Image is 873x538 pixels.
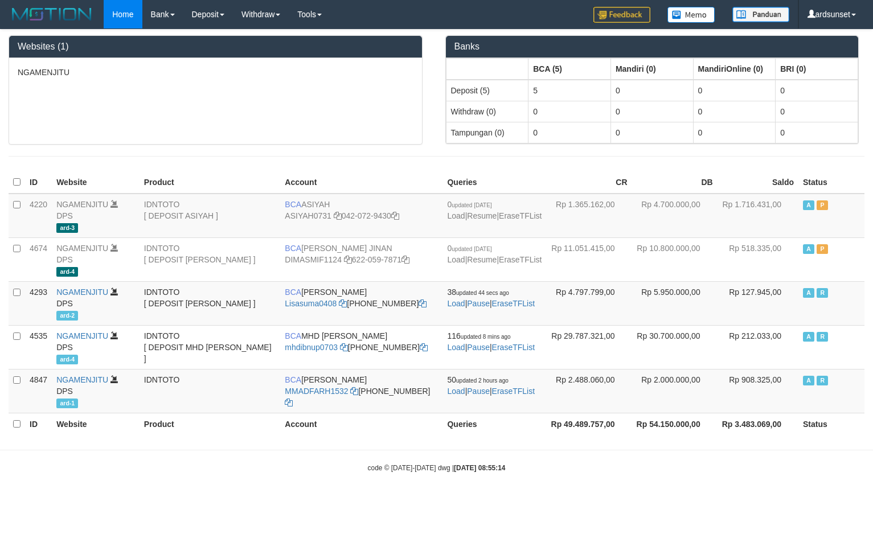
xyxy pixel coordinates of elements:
[718,281,798,325] td: Rp 127.945,00
[285,244,301,253] span: BCA
[610,80,693,101] td: 0
[776,58,858,80] th: Group: activate to sort column ascending
[447,288,535,308] span: | |
[454,42,850,52] h3: Banks
[667,7,715,23] img: Button%20Memo.svg
[25,369,52,413] td: 4847
[447,244,491,253] span: 0
[610,58,693,80] th: Group: activate to sort column ascending
[610,122,693,143] td: 0
[280,369,442,413] td: [PERSON_NAME] [PHONE_NUMBER]
[446,58,528,80] th: Group: activate to sort column ascending
[56,223,78,233] span: ard-3
[732,7,789,22] img: panduan.png
[693,80,776,101] td: 0
[803,288,814,298] span: Active
[18,42,413,52] h3: Websites (1)
[499,255,542,264] a: EraseTFList
[340,343,348,352] a: Copy mhdibnup0703 to clipboard
[280,194,442,238] td: ASIYAH 042-072-9430
[456,290,509,296] span: updated 44 secs ago
[817,288,828,298] span: Running
[467,387,490,396] a: Pause
[25,171,52,194] th: ID
[632,325,718,369] td: Rp 30.700.000,00
[547,194,632,238] td: Rp 1.365.162,00
[25,281,52,325] td: 4293
[528,101,611,122] td: 0
[52,171,140,194] th: Website
[447,211,465,220] a: Load
[52,194,140,238] td: DPS
[467,299,490,308] a: Pause
[140,325,281,369] td: IDNTOTO [ DEPOSIT MHD [PERSON_NAME] ]
[528,58,611,80] th: Group: activate to sort column ascending
[547,369,632,413] td: Rp 2.488.060,00
[285,299,337,308] a: Lisasuma0408
[447,244,542,264] span: | |
[56,288,108,297] a: NGAMENJITU
[718,325,798,369] td: Rp 212.033,00
[25,237,52,281] td: 4674
[9,6,95,23] img: MOTION_logo.png
[334,211,342,220] a: Copy ASIYAH0731 to clipboard
[56,311,78,321] span: ard-2
[447,375,508,384] span: 50
[285,343,338,352] a: mhdibnup0703
[442,413,546,435] th: Queries
[447,375,535,396] span: | |
[817,244,828,254] span: Paused
[447,387,465,396] a: Load
[140,369,281,413] td: IDNTOTO
[285,387,348,396] a: MMADFARH1532
[140,237,281,281] td: IDNTOTO [ DEPOSIT [PERSON_NAME] ]
[285,211,331,220] a: ASIYAH0731
[280,325,442,369] td: MHD [PERSON_NAME] [PHONE_NUMBER]
[610,101,693,122] td: 0
[817,200,828,210] span: Paused
[391,211,399,220] a: Copy 0420729430 to clipboard
[442,171,546,194] th: Queries
[776,80,858,101] td: 0
[447,299,465,308] a: Load
[492,343,535,352] a: EraseTFList
[447,331,510,340] span: 116
[25,325,52,369] td: 4535
[817,332,828,342] span: Running
[547,325,632,369] td: Rp 29.787.321,00
[718,171,798,194] th: Saldo
[18,67,413,78] p: NGAMENJITU
[56,355,78,364] span: ard-4
[492,387,535,396] a: EraseTFList
[280,413,442,435] th: Account
[447,255,465,264] a: Load
[693,122,776,143] td: 0
[447,331,535,352] span: | |
[140,413,281,435] th: Product
[285,200,301,209] span: BCA
[547,171,632,194] th: CR
[52,369,140,413] td: DPS
[452,246,491,252] span: updated [DATE]
[56,331,108,340] a: NGAMENJITU
[446,101,528,122] td: Withdraw (0)
[52,281,140,325] td: DPS
[420,343,428,352] a: Copy 6127021742 to clipboard
[446,122,528,143] td: Tampungan (0)
[467,255,497,264] a: Resume
[56,200,108,209] a: NGAMENJITU
[632,194,718,238] td: Rp 4.700.000,00
[285,255,342,264] a: DIMASMIF1124
[285,331,301,340] span: BCA
[280,237,442,281] td: [PERSON_NAME] JINAN 622-059-7871
[693,58,776,80] th: Group: activate to sort column ascending
[718,237,798,281] td: Rp 518.335,00
[52,325,140,369] td: DPS
[280,281,442,325] td: [PERSON_NAME] [PHONE_NUMBER]
[803,332,814,342] span: Active
[467,211,497,220] a: Resume
[456,377,509,384] span: updated 2 hours ago
[632,281,718,325] td: Rp 5.950.000,00
[285,398,293,407] a: Copy 8692565770 to clipboard
[446,80,528,101] td: Deposit (5)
